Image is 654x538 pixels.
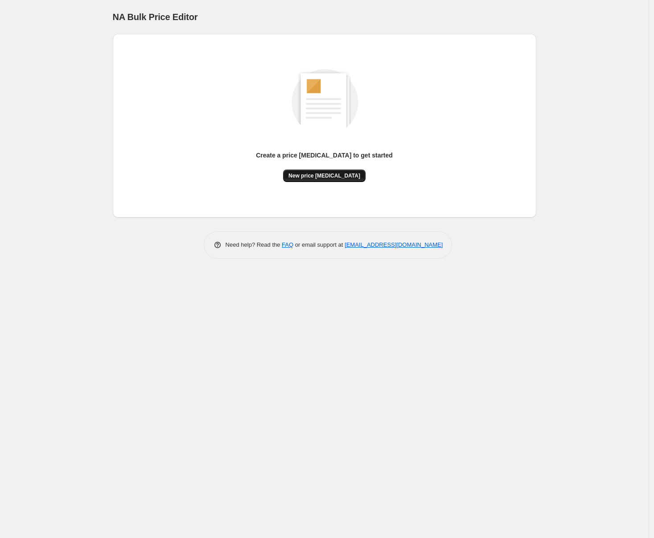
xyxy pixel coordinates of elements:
[288,172,360,179] span: New price [MEDICAL_DATA]
[283,170,366,182] button: New price [MEDICAL_DATA]
[282,241,293,248] a: FAQ
[226,241,282,248] span: Need help? Read the
[345,241,443,248] a: [EMAIL_ADDRESS][DOMAIN_NAME]
[256,151,393,160] p: Create a price [MEDICAL_DATA] to get started
[113,12,198,22] span: NA Bulk Price Editor
[293,241,345,248] span: or email support at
